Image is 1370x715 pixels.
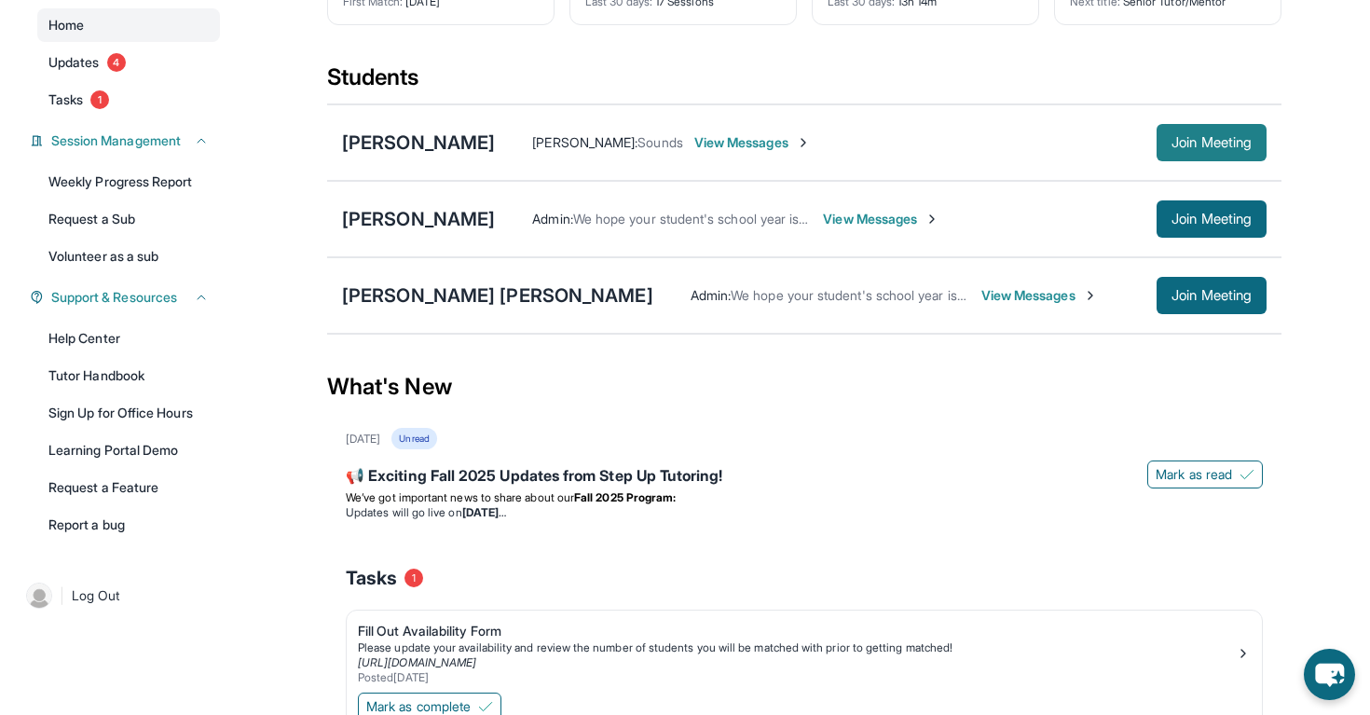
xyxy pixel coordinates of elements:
div: What's New [327,346,1281,428]
a: Help Center [37,322,220,355]
div: [PERSON_NAME] [342,206,495,232]
button: Join Meeting [1157,277,1267,314]
div: [PERSON_NAME] [PERSON_NAME] [342,282,653,309]
button: Support & Resources [44,288,209,307]
span: Updates [48,53,100,72]
span: Session Management [51,131,181,150]
a: Home [37,8,220,42]
span: We’ve got important news to share about our [346,490,574,504]
span: 4 [107,53,126,72]
img: Mark as read [1240,467,1254,482]
a: Sign Up for Office Hours [37,396,220,430]
a: Updates4 [37,46,220,79]
div: Posted [DATE] [358,670,1236,685]
img: Chevron-Right [1083,288,1098,303]
span: Tasks [48,90,83,109]
a: Volunteer as a sub [37,240,220,273]
button: Session Management [44,131,209,150]
span: Support & Resources [51,288,177,307]
span: Sounds [637,134,682,150]
span: Join Meeting [1171,213,1252,225]
a: Tasks1 [37,83,220,117]
button: Join Meeting [1157,200,1267,238]
span: View Messages [694,133,811,152]
span: Mark as read [1156,465,1232,484]
a: Learning Portal Demo [37,433,220,467]
a: |Log Out [19,575,220,616]
span: 1 [90,90,109,109]
button: Mark as read [1147,461,1263,488]
a: Fill Out Availability FormPlease update your availability and review the number of students you w... [347,611,1262,689]
span: View Messages [823,210,939,228]
a: Report a bug [37,508,220,542]
strong: [DATE] [462,505,506,519]
a: [URL][DOMAIN_NAME] [358,655,476,669]
span: | [60,584,64,607]
button: chat-button [1304,649,1355,700]
div: Fill Out Availability Form [358,622,1236,640]
span: Tasks [346,565,397,591]
span: 1 [404,569,423,587]
div: [DATE] [346,432,380,447]
li: Updates will go live on [346,505,1263,520]
span: Admin : [532,211,572,227]
button: Join Meeting [1157,124,1267,161]
a: Tutor Handbook [37,359,220,392]
span: Join Meeting [1171,137,1252,148]
span: Admin : [691,287,731,303]
span: Join Meeting [1171,290,1252,301]
div: Unread [391,428,436,449]
div: 📢 Exciting Fall 2025 Updates from Step Up Tutoring! [346,464,1263,490]
img: Chevron-Right [796,135,811,150]
span: [PERSON_NAME] : [532,134,637,150]
span: View Messages [981,286,1098,305]
span: Home [48,16,84,34]
div: [PERSON_NAME] [342,130,495,156]
span: Log Out [72,586,120,605]
img: Mark as complete [478,699,493,714]
div: Please update your availability and review the number of students you will be matched with prior ... [358,640,1236,655]
a: Weekly Progress Report [37,165,220,199]
a: Request a Sub [37,202,220,236]
img: Chevron-Right [925,212,939,227]
strong: Fall 2025 Program: [574,490,676,504]
img: user-img [26,583,52,609]
a: Request a Feature [37,471,220,504]
div: Students [327,62,1281,103]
